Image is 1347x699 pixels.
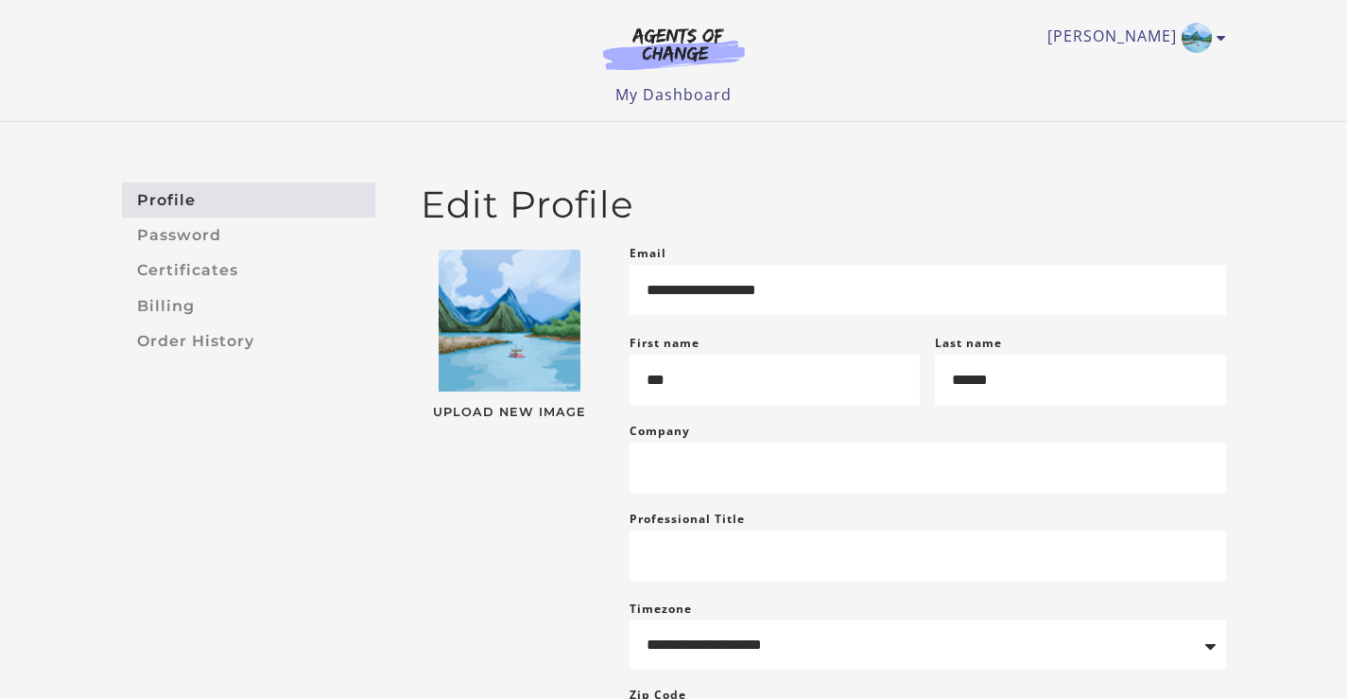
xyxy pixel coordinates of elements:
label: Company [630,420,690,443]
a: Order History [122,323,375,358]
a: My Dashboard [615,84,732,105]
a: Billing [122,288,375,323]
a: Password [122,218,375,253]
a: Certificates [122,253,375,288]
a: Profile [122,183,375,218]
label: Professional Title [630,508,745,531]
a: Toggle menu [1047,23,1217,53]
label: Last name [935,335,1002,351]
span: Upload New Image [421,407,599,419]
label: Timezone [630,601,692,617]
h2: Edit Profile [421,183,1226,227]
label: Email [630,242,666,265]
img: Agents of Change Logo [583,26,765,70]
label: First name [630,335,699,351]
